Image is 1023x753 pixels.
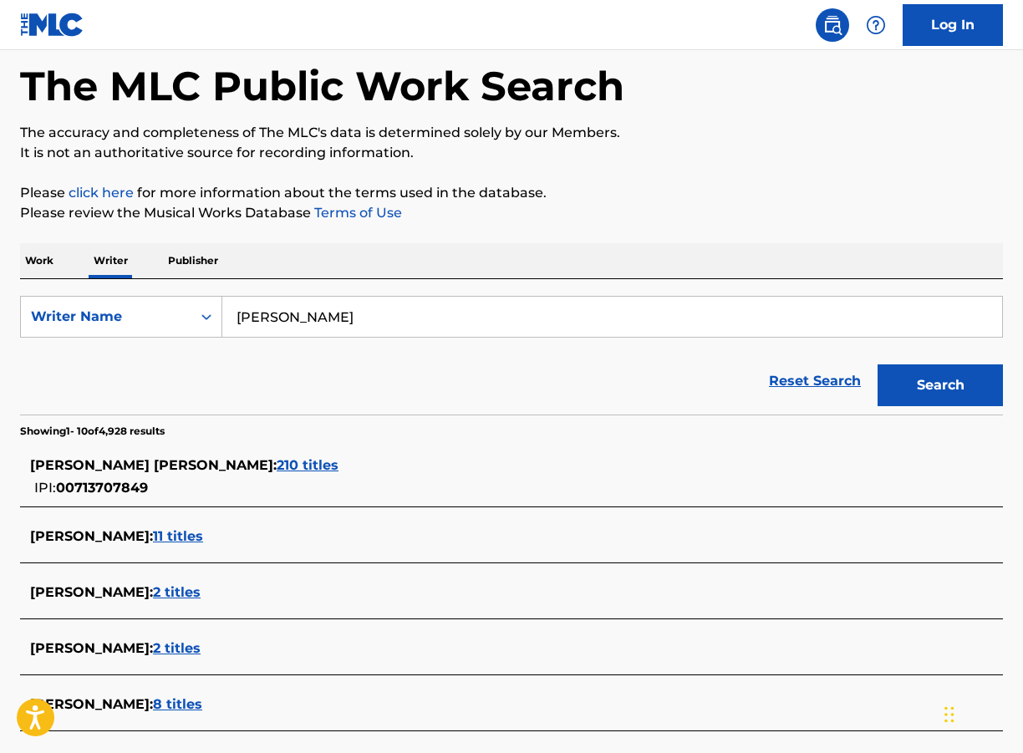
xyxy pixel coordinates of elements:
[69,185,134,201] a: click here
[30,528,153,544] span: [PERSON_NAME] :
[89,243,133,278] p: Writer
[939,673,1023,753] iframe: Chat Widget
[859,8,893,42] div: Help
[311,205,402,221] a: Terms of Use
[822,15,842,35] img: search
[30,640,153,656] span: [PERSON_NAME] :
[30,696,153,712] span: [PERSON_NAME] :
[20,143,1003,163] p: It is not an authoritative source for recording information.
[20,296,1003,415] form: Search Form
[30,584,153,600] span: [PERSON_NAME] :
[163,243,223,278] p: Publisher
[866,15,886,35] img: help
[153,640,201,656] span: 2 titles
[20,13,84,37] img: MLC Logo
[903,4,1003,46] a: Log In
[20,424,165,439] p: Showing 1 - 10 of 4,928 results
[31,307,181,327] div: Writer Name
[153,584,201,600] span: 2 titles
[944,689,954,740] div: Drag
[20,61,624,111] h1: The MLC Public Work Search
[20,183,1003,203] p: Please for more information about the terms used in the database.
[20,203,1003,223] p: Please review the Musical Works Database
[20,243,59,278] p: Work
[816,8,849,42] a: Public Search
[153,528,203,544] span: 11 titles
[20,123,1003,143] p: The accuracy and completeness of The MLC's data is determined solely by our Members.
[153,696,202,712] span: 8 titles
[761,363,869,399] a: Reset Search
[34,480,56,496] span: IPI:
[56,480,148,496] span: 00713707849
[878,364,1003,406] button: Search
[30,457,277,473] span: [PERSON_NAME] [PERSON_NAME] :
[277,457,338,473] span: 210 titles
